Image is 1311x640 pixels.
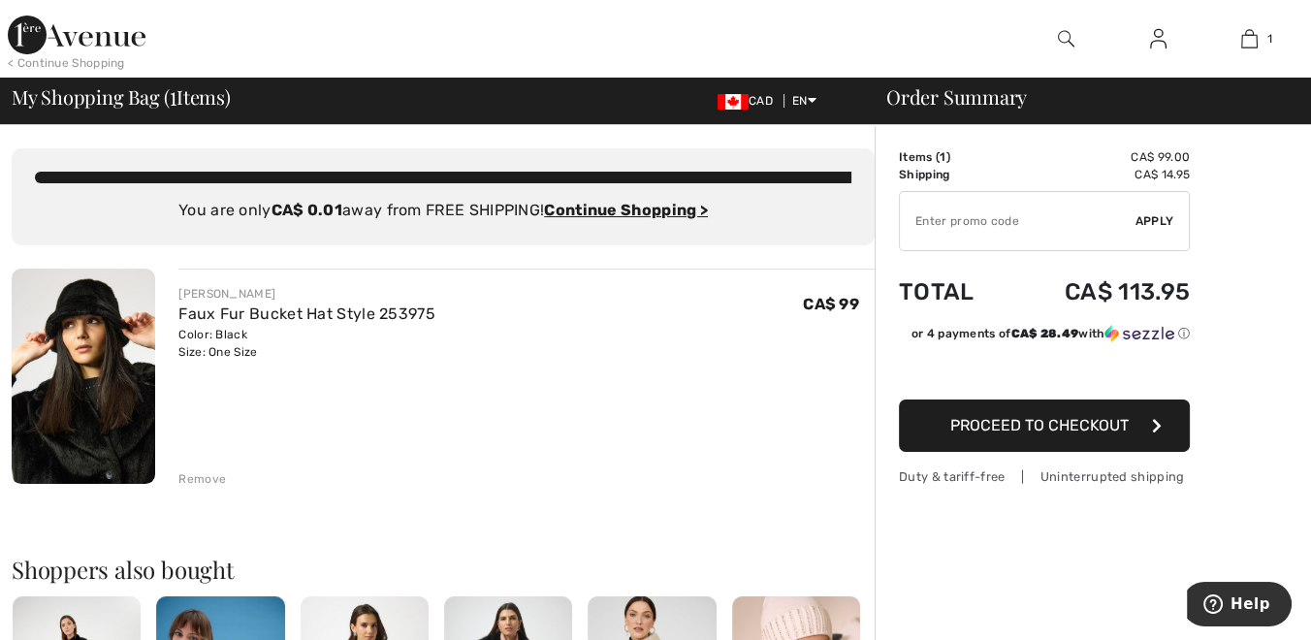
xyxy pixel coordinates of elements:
img: 1ère Avenue [8,16,145,54]
span: My Shopping Bag ( Items) [12,87,231,107]
img: Canadian Dollar [718,94,749,110]
span: CA$ 99 [803,295,859,313]
span: 1 [1267,30,1272,48]
a: Sign In [1135,27,1182,51]
h2: Shoppers also bought [12,558,875,581]
div: Order Summary [863,87,1299,107]
td: CA$ 99.00 [1008,148,1190,166]
div: [PERSON_NAME] [178,285,435,303]
img: search the website [1058,27,1074,50]
iframe: Opens a widget where you can find more information [1187,582,1292,630]
div: Color: Black Size: One Size [178,326,435,361]
div: Remove [178,470,226,488]
a: Continue Shopping > [544,201,708,219]
td: Shipping [899,166,1008,183]
img: My Bag [1241,27,1258,50]
button: Proceed to Checkout [899,400,1190,452]
a: 1 [1204,27,1295,50]
td: Total [899,259,1008,325]
span: Proceed to Checkout [950,416,1129,434]
div: < Continue Shopping [8,54,125,72]
iframe: PayPal-paypal [899,349,1190,393]
div: Duty & tariff-free | Uninterrupted shipping [899,467,1190,486]
input: Promo code [900,192,1135,250]
img: Faux Fur Bucket Hat Style 253975 [12,269,155,484]
div: or 4 payments of with [911,325,1190,342]
img: Sezzle [1104,325,1174,342]
a: Faux Fur Bucket Hat Style 253975 [178,304,435,323]
span: 1 [170,82,176,108]
img: My Info [1150,27,1167,50]
td: Items ( ) [899,148,1008,166]
span: 1 [940,150,945,164]
span: CAD [718,94,781,108]
strong: CA$ 0.01 [272,201,342,219]
div: You are only away from FREE SHIPPING! [35,199,851,222]
td: CA$ 14.95 [1008,166,1190,183]
span: EN [792,94,816,108]
span: Apply [1135,212,1174,230]
div: or 4 payments ofCA$ 28.49withSezzle Click to learn more about Sezzle [899,325,1190,349]
span: CA$ 28.49 [1010,327,1078,340]
td: CA$ 113.95 [1008,259,1190,325]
